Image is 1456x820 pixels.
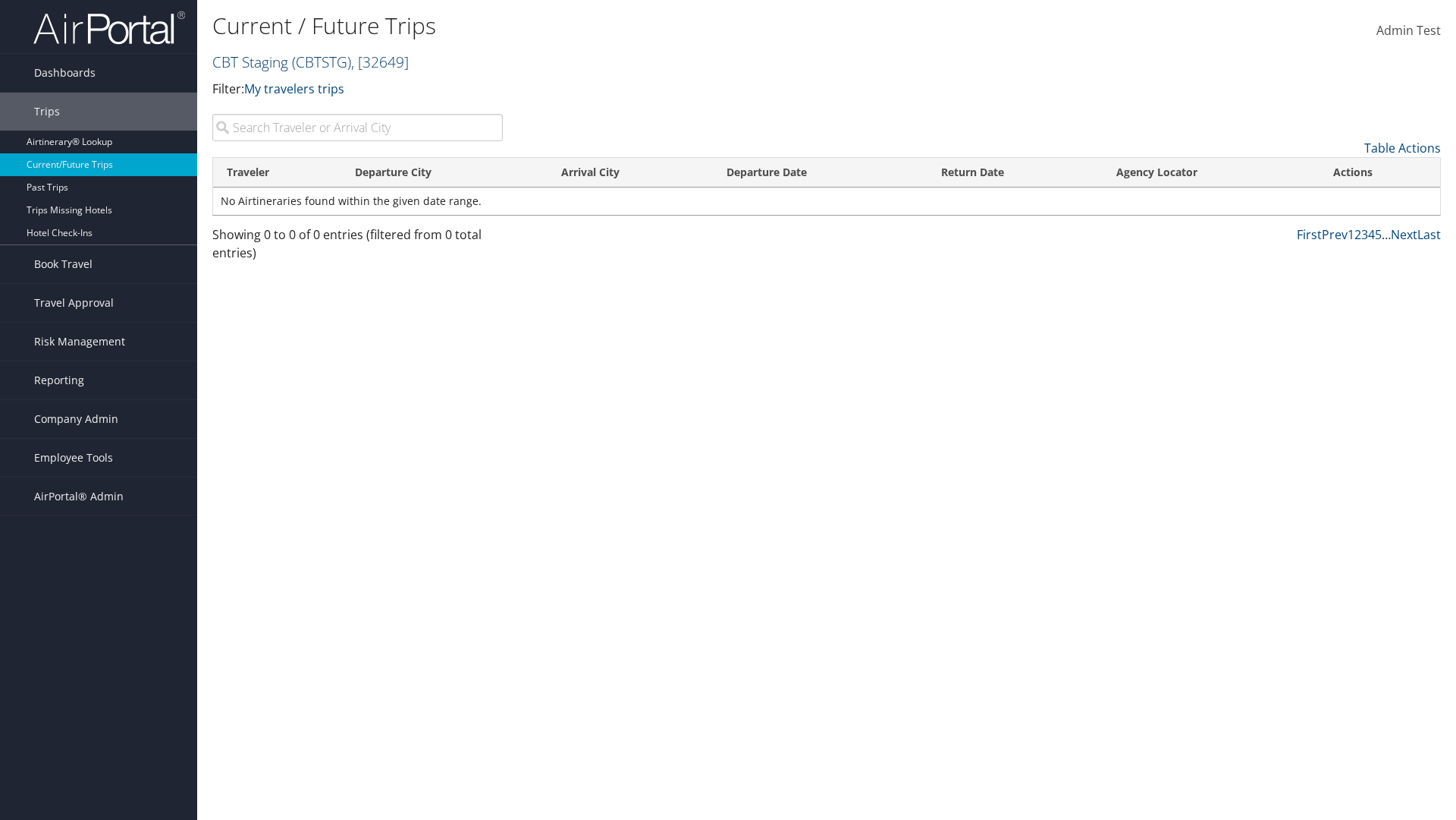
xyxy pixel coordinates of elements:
[548,158,712,188] th: Arrival City: activate to sort column ascending
[341,158,548,188] th: Departure City: activate to sort column ascending
[34,400,118,438] span: Company Admin
[292,52,351,72] span: ( CBTSTG )
[1297,226,1322,243] a: First
[244,80,344,97] a: My travelers trips
[212,52,409,72] a: CBT Staging
[213,188,1440,215] td: No Airtineraries found within the given date range.
[34,93,60,131] span: Trips
[1375,226,1382,243] a: 5
[1354,226,1361,243] a: 2
[1319,158,1440,188] th: Actions
[1382,226,1391,243] span: …
[212,225,503,270] div: Showing 0 to 0 of 0 entries (filtered from 0 total entries)
[1376,22,1441,39] span: Admin Test
[1376,8,1441,55] a: Admin Test
[34,478,124,516] span: AirPortal® Admin
[212,80,1031,99] p: Filter:
[1103,158,1319,188] th: Agency Locator: activate to sort column ascending
[34,54,96,92] span: Dashboards
[1364,140,1441,156] a: Table Actions
[351,52,409,72] span: , [ 32649 ]
[1361,226,1368,243] a: 3
[213,158,341,188] th: Traveler: activate to sort column ascending
[927,158,1103,188] th: Return Date: activate to sort column ascending
[34,361,84,399] span: Reporting
[33,10,185,46] img: airportal-logo.png
[212,114,503,141] input: Search Traveler or Arrival City
[1417,226,1441,243] a: Last
[1348,226,1354,243] a: 1
[1391,226,1417,243] a: Next
[713,158,927,188] th: Departure Date: activate to sort column descending
[1368,226,1375,243] a: 4
[1322,226,1348,243] a: Prev
[34,245,93,283] span: Book Travel
[34,284,114,322] span: Travel Approval
[34,323,125,361] span: Risk Management
[34,439,113,477] span: Employee Tools
[212,10,1031,42] h1: Current / Future Trips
